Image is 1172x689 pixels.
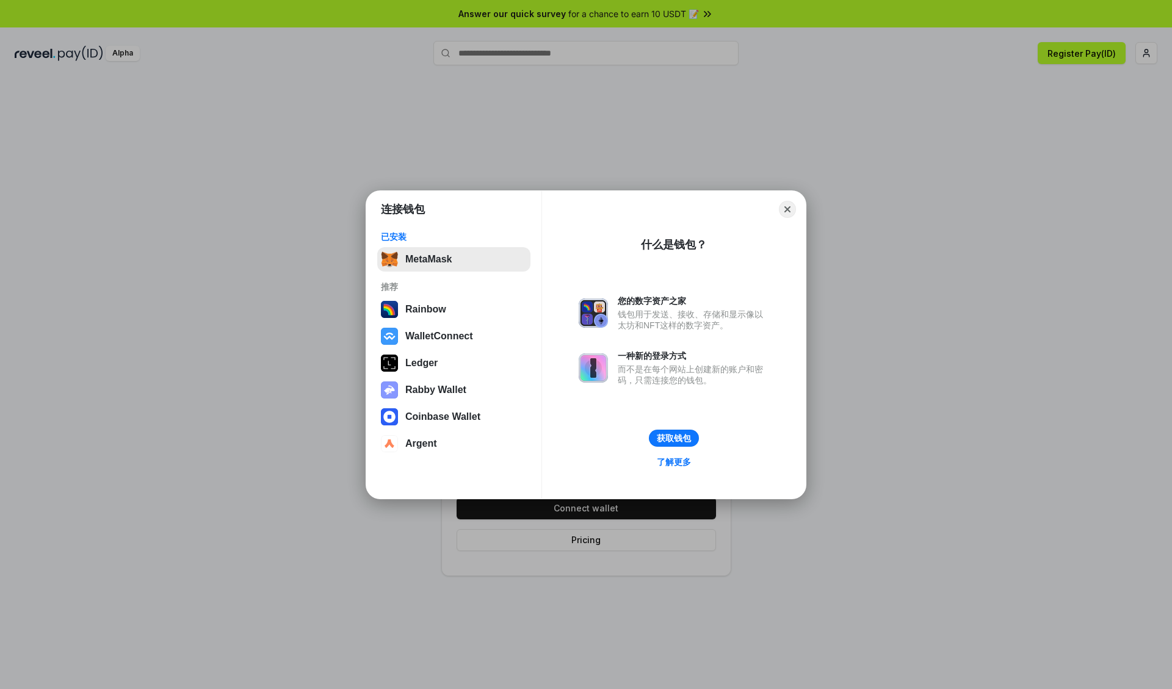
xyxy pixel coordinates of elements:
[657,433,691,444] div: 获取钱包
[381,202,425,217] h1: 连接钱包
[618,295,769,306] div: 您的数字资产之家
[381,381,398,399] img: svg+xml,%3Csvg%20xmlns%3D%22http%3A%2F%2Fwww.w3.org%2F2000%2Fsvg%22%20fill%3D%22none%22%20viewBox...
[377,378,530,402] button: Rabby Wallet
[405,384,466,395] div: Rabby Wallet
[377,247,530,272] button: MetaMask
[579,353,608,383] img: svg+xml,%3Csvg%20xmlns%3D%22http%3A%2F%2Fwww.w3.org%2F2000%2Fsvg%22%20fill%3D%22none%22%20viewBox...
[381,355,398,372] img: svg+xml,%3Csvg%20xmlns%3D%22http%3A%2F%2Fwww.w3.org%2F2000%2Fsvg%22%20width%3D%2228%22%20height%3...
[405,304,446,315] div: Rainbow
[779,201,796,218] button: Close
[381,251,398,268] img: svg+xml,%3Csvg%20fill%3D%22none%22%20height%3D%2233%22%20viewBox%3D%220%200%2035%2033%22%20width%...
[618,309,769,331] div: 钱包用于发送、接收、存储和显示像以太坊和NFT这样的数字资产。
[579,298,608,328] img: svg+xml,%3Csvg%20xmlns%3D%22http%3A%2F%2Fwww.w3.org%2F2000%2Fsvg%22%20fill%3D%22none%22%20viewBox...
[381,281,527,292] div: 推荐
[618,350,769,361] div: 一种新的登录方式
[381,435,398,452] img: svg+xml,%3Csvg%20width%3D%2228%22%20height%3D%2228%22%20viewBox%3D%220%200%2028%2028%22%20fill%3D...
[381,328,398,345] img: svg+xml,%3Csvg%20width%3D%2228%22%20height%3D%2228%22%20viewBox%3D%220%200%2028%2028%22%20fill%3D...
[377,351,530,375] button: Ledger
[381,231,527,242] div: 已安装
[657,456,691,467] div: 了解更多
[377,324,530,348] button: WalletConnect
[649,454,698,470] a: 了解更多
[377,297,530,322] button: Rainbow
[649,430,699,447] button: 获取钱包
[377,431,530,456] button: Argent
[381,301,398,318] img: svg+xml,%3Csvg%20width%3D%22120%22%20height%3D%22120%22%20viewBox%3D%220%200%20120%20120%22%20fil...
[405,358,438,369] div: Ledger
[405,254,452,265] div: MetaMask
[405,438,437,449] div: Argent
[377,405,530,429] button: Coinbase Wallet
[641,237,707,252] div: 什么是钱包？
[405,411,480,422] div: Coinbase Wallet
[381,408,398,425] img: svg+xml,%3Csvg%20width%3D%2228%22%20height%3D%2228%22%20viewBox%3D%220%200%2028%2028%22%20fill%3D...
[618,364,769,386] div: 而不是在每个网站上创建新的账户和密码，只需连接您的钱包。
[405,331,473,342] div: WalletConnect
